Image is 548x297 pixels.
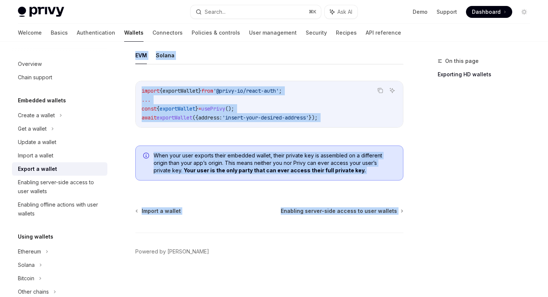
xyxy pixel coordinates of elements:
h5: Embedded wallets [18,96,66,105]
span: exportWallet [163,87,198,94]
a: Enabling server-side access to user wallets [281,207,403,215]
button: Ask AI [325,5,358,19]
div: Other chains [18,287,49,296]
b: Your user is the only party that can ever access their full private key. [184,167,366,173]
a: Security [306,24,327,42]
a: Export a wallet [12,162,107,176]
span: from [201,87,213,94]
a: Import a wallet [136,207,181,215]
div: Bitcoin [18,274,34,283]
span: } [195,105,198,112]
div: Update a wallet [18,138,56,147]
a: Overview [12,57,107,71]
h5: Using wallets [18,232,53,241]
button: Copy the contents from the code block [375,86,385,95]
span: import [142,87,160,94]
div: Export a wallet [18,165,57,173]
a: Chain support [12,71,107,84]
a: Wallets [124,24,144,42]
span: Import a wallet [142,207,181,215]
span: (); [225,105,234,112]
button: Ask AI [387,86,397,95]
span: exportWallet [157,114,192,121]
a: Support [437,8,457,16]
span: { [157,105,160,112]
span: await [142,114,157,121]
a: Enabling offline actions with user wallets [12,198,107,220]
a: Dashboard [466,6,512,18]
a: Welcome [18,24,42,42]
span: = [198,105,201,112]
span: ; [279,87,282,94]
span: usePrivy [201,105,225,112]
div: Import a wallet [18,151,53,160]
button: EVM [135,47,147,64]
div: Chain support [18,73,52,82]
span: ⌘ K [309,9,316,15]
a: Basics [51,24,68,42]
a: Authentication [77,24,115,42]
a: Policies & controls [192,24,240,42]
a: Demo [413,8,428,16]
a: Enabling server-side access to user wallets [12,176,107,198]
a: Connectors [152,24,183,42]
button: Toggle dark mode [518,6,530,18]
button: Solana [156,47,174,64]
a: API reference [366,24,401,42]
a: Recipes [336,24,357,42]
a: Import a wallet [12,149,107,162]
div: Enabling server-side access to user wallets [18,178,103,196]
span: exportWallet [160,105,195,112]
span: On this page [445,57,479,66]
span: Enabling server-side access to user wallets [281,207,397,215]
span: ({ [192,114,198,121]
div: Ethereum [18,247,41,256]
div: Enabling offline actions with user wallets [18,200,103,218]
span: address: [198,114,222,121]
span: '@privy-io/react-auth' [213,87,279,94]
span: Ask AI [337,8,352,16]
div: Overview [18,60,42,68]
span: } [198,87,201,94]
span: }); [309,114,318,121]
span: When your user exports their embedded wallet, their private key is assembled on a different origi... [154,152,396,174]
a: Powered by [PERSON_NAME] [135,248,209,255]
span: const [142,105,157,112]
span: ... [142,96,151,103]
div: Search... [205,7,226,16]
div: Create a wallet [18,111,55,120]
div: Solana [18,261,35,269]
a: Update a wallet [12,135,107,149]
span: { [160,87,163,94]
span: Dashboard [472,8,501,16]
a: Exporting HD wallets [438,68,536,80]
button: Search...⌘K [190,5,321,19]
span: 'insert-your-desired-address' [222,114,309,121]
svg: Info [143,153,151,160]
img: light logo [18,7,64,17]
a: User management [249,24,297,42]
div: Get a wallet [18,124,47,133]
